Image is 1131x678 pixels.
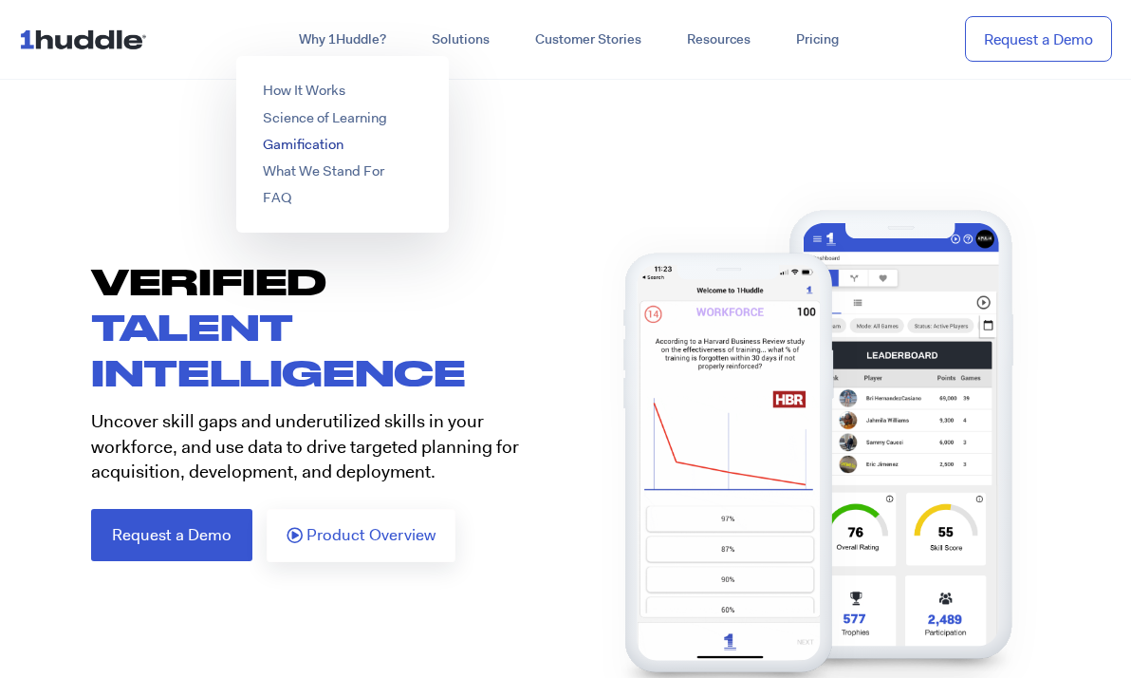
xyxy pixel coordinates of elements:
[263,81,345,100] a: How It Works
[91,409,551,485] p: Uncover skill gaps and underutilized skills in your workforce, and use data to drive targeted pla...
[263,108,387,127] a: Science of Learning
[263,188,291,207] a: FAQ
[512,23,664,57] a: Customer Stories
[263,161,384,180] a: What We Stand For
[409,23,512,57] a: Solutions
[112,527,232,543] span: Request a Demo
[276,23,409,57] a: Why 1Huddle?
[965,16,1112,63] a: Request a Demo
[773,23,862,57] a: Pricing
[664,23,773,57] a: Resources
[91,305,466,393] span: TALENT INTELLIGENCE
[306,527,436,544] span: Product Overview
[263,135,343,154] a: Gamification
[19,21,155,57] img: ...
[91,509,252,561] a: Request a Demo
[91,258,565,395] h1: VERIFIED
[267,509,455,562] a: Product Overview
